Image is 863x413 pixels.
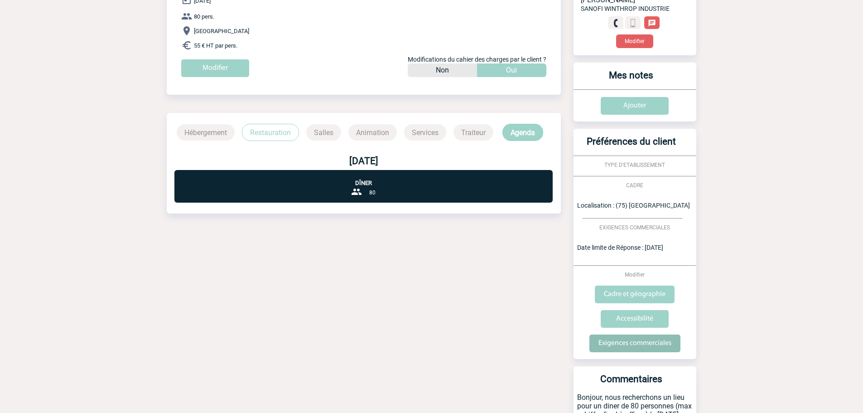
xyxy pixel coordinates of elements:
p: Services [404,124,446,141]
p: Non [436,63,449,77]
span: Date limite de Réponse : [DATE] [577,244,663,251]
input: Modifier [181,59,249,77]
span: Localisation : (75) [GEOGRAPHIC_DATA] [577,202,690,209]
button: Modifier [616,34,653,48]
span: 80 [369,189,376,196]
span: 80 pers. [194,13,214,20]
p: Oui [506,63,517,77]
p: Dîner [174,170,553,186]
h3: Préférences du client [577,136,685,155]
span: CADRE [626,182,643,189]
input: Exigences commerciales [589,335,680,352]
span: 55 € HT par pers. [194,42,237,49]
span: TYPE D'ETABLISSEMENT [604,162,665,168]
p: Salles [306,124,341,141]
p: Traiteur [453,124,493,141]
span: Modifications du cahier des charges par le client ? [408,56,546,63]
h3: Commentaires [577,374,685,393]
span: [GEOGRAPHIC_DATA] [194,28,249,34]
img: fixe.png [612,19,620,27]
input: Cadre et géographie [595,286,675,303]
span: EXIGENCES COMMERCIALES [599,224,670,231]
p: Hébergement [177,124,235,141]
p: Animation [348,124,397,141]
p: Agenda [502,124,543,141]
input: Accessibilité [601,310,669,328]
img: chat-24-px-w.png [648,19,656,27]
input: Ajouter [601,97,669,115]
img: portable.png [629,19,637,27]
b: [DATE] [349,155,378,166]
p: Restauration [242,124,299,141]
h3: Mes notes [577,70,685,89]
span: SANOFI WINTHROP INDUSTRIE [581,5,670,12]
img: group-24-px-b.png [351,186,362,197]
span: Modifier [625,272,645,278]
